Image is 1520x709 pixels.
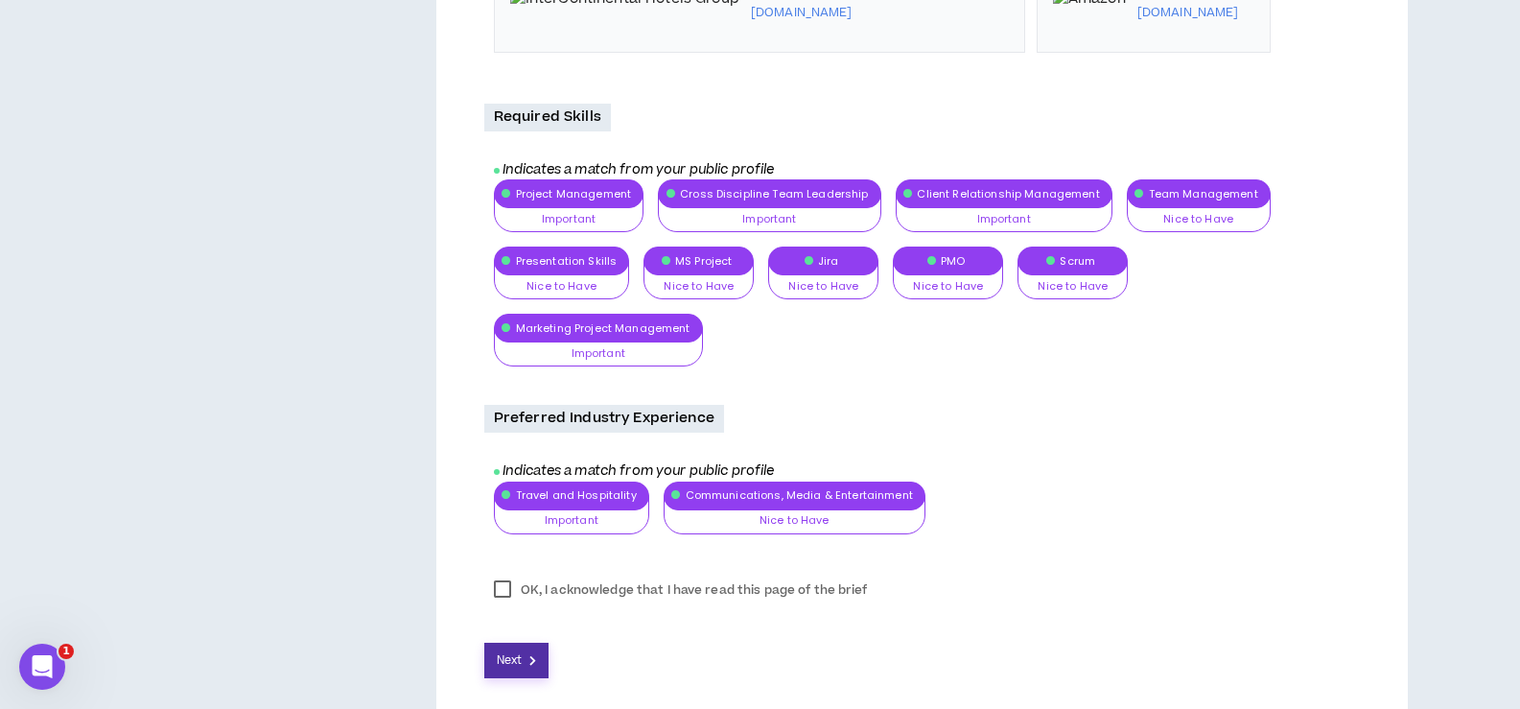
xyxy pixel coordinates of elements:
p: [DOMAIN_NAME] [751,5,994,20]
label: OK, I acknowledge that I have read this page of the brief [484,576,877,604]
iframe: Intercom live chat [19,644,65,690]
p: Required Skills [484,104,611,130]
span: Next [497,651,522,670]
i: Indicates a match from your public profile [494,461,775,482]
span: 1 [58,644,74,659]
button: Next [484,643,550,678]
i: Indicates a match from your public profile [494,160,775,180]
p: Preferred Industry Experience [484,405,724,432]
p: [DOMAIN_NAME] [1137,5,1239,20]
